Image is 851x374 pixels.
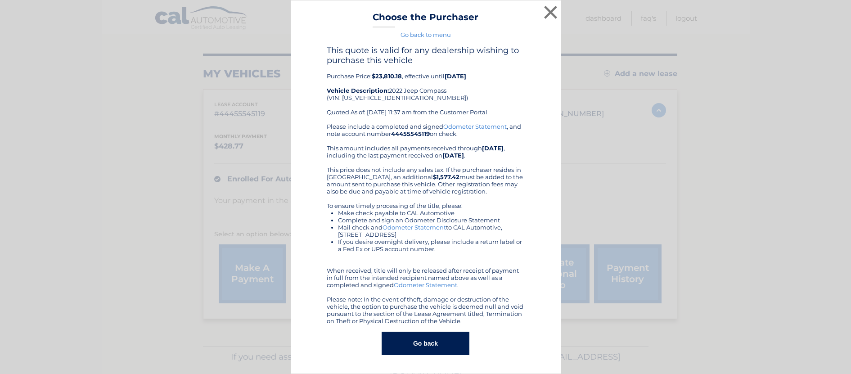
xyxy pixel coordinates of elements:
[445,72,466,80] b: [DATE]
[338,216,525,224] li: Complete and sign an Odometer Disclosure Statement
[338,238,525,252] li: If you desire overnight delivery, please include a return label or a Fed Ex or UPS account number.
[327,123,525,324] div: Please include a completed and signed , and note account number on check. This amount includes al...
[482,144,504,152] b: [DATE]
[542,3,560,21] button: ×
[382,332,469,355] button: Go back
[442,152,464,159] b: [DATE]
[338,224,525,238] li: Mail check and to CAL Automotive, [STREET_ADDRESS]
[327,45,525,123] div: Purchase Price: , effective until 2022 Jeep Compass (VIN: [US_VEHICLE_IDENTIFICATION_NUMBER]) Quo...
[338,209,525,216] li: Make check payable to CAL Automotive
[401,31,451,38] a: Go back to menu
[372,72,402,80] b: $23,810.18
[443,123,507,130] a: Odometer Statement
[433,173,459,180] b: $1,577.42
[373,12,478,27] h3: Choose the Purchaser
[327,87,389,94] strong: Vehicle Description:
[383,224,446,231] a: Odometer Statement
[394,281,457,288] a: Odometer Statement
[391,130,430,137] b: 44455545119
[327,45,525,65] h4: This quote is valid for any dealership wishing to purchase this vehicle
